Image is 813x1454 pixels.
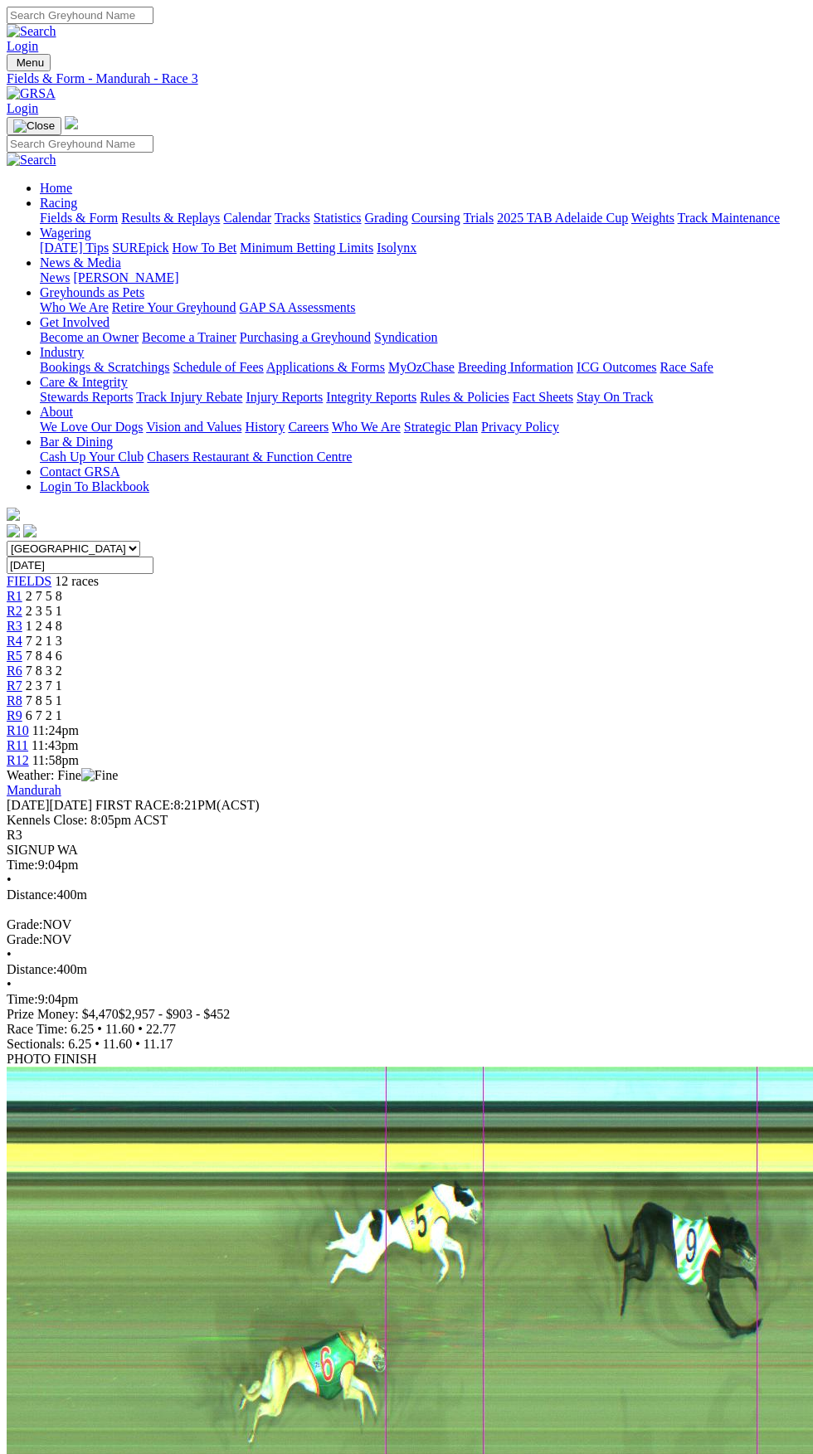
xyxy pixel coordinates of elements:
[7,7,153,24] input: Search
[7,738,28,752] a: R11
[119,1007,231,1021] span: $2,957 - $903 - $452
[497,211,628,225] a: 2025 TAB Adelaide Cup
[374,330,437,344] a: Syndication
[7,117,61,135] button: Toggle navigation
[458,360,573,374] a: Breeding Information
[7,634,22,648] span: R4
[144,1037,173,1051] span: 11.17
[7,708,22,722] span: R9
[420,390,509,404] a: Rules & Policies
[223,211,271,225] a: Calendar
[7,768,118,782] span: Weather: Fine
[7,71,806,86] a: Fields & Form - Mandurah - Race 3
[7,783,61,797] a: Mandurah
[136,390,242,404] a: Track Injury Rebate
[7,947,12,961] span: •
[7,664,22,678] span: R6
[7,649,22,663] a: R5
[138,1022,143,1036] span: •
[7,524,20,537] img: facebook.svg
[40,330,139,344] a: Become an Owner
[7,828,22,842] span: R3
[7,798,92,812] span: [DATE]
[7,678,22,693] a: R7
[7,992,38,1006] span: Time:
[40,390,806,405] div: Care & Integrity
[26,634,62,648] span: 7 2 1 3
[121,211,220,225] a: Results & Replays
[7,753,29,767] a: R12
[13,119,55,133] img: Close
[26,693,62,708] span: 7 8 5 1
[388,360,455,374] a: MyOzChase
[32,738,78,752] span: 11:43pm
[40,181,72,195] a: Home
[40,390,133,404] a: Stewards Reports
[411,211,460,225] a: Coursing
[7,589,22,603] a: R1
[7,39,38,53] a: Login
[678,211,780,225] a: Track Maintenance
[26,589,62,603] span: 2 7 5 8
[631,211,674,225] a: Weights
[173,360,263,374] a: Schedule of Fees
[7,962,806,977] div: 400m
[7,977,12,991] span: •
[7,798,50,812] span: [DATE]
[17,56,44,69] span: Menu
[32,753,79,767] span: 11:58pm
[40,300,806,315] div: Greyhounds as Pets
[7,917,806,932] div: NOV
[147,450,352,464] a: Chasers Restaurant & Function Centre
[266,360,385,374] a: Applications & Forms
[577,360,656,374] a: ICG Outcomes
[275,211,310,225] a: Tracks
[26,708,62,722] span: 6 7 2 1
[7,858,806,873] div: 9:04pm
[40,300,109,314] a: Who We Are
[7,887,56,902] span: Distance:
[246,390,323,404] a: Injury Reports
[7,932,806,947] div: NOV
[40,270,806,285] div: News & Media
[577,390,653,404] a: Stay On Track
[23,524,37,537] img: twitter.svg
[7,693,22,708] span: R8
[7,1007,806,1022] div: Prize Money: $4,470
[40,285,144,299] a: Greyhounds as Pets
[55,574,99,588] span: 12 races
[7,887,806,902] div: 400m
[40,450,806,464] div: Bar & Dining
[240,330,371,344] a: Purchasing a Greyhound
[463,211,494,225] a: Trials
[7,86,56,101] img: GRSA
[40,360,806,375] div: Industry
[40,211,118,225] a: Fields & Form
[245,420,285,434] a: History
[240,300,356,314] a: GAP SA Assessments
[40,241,806,255] div: Wagering
[65,116,78,129] img: logo-grsa-white.png
[7,932,43,946] span: Grade:
[332,420,401,434] a: Who We Are
[7,135,153,153] input: Search
[142,330,236,344] a: Become a Trainer
[40,360,169,374] a: Bookings & Scratchings
[40,211,806,226] div: Racing
[404,420,478,434] a: Strategic Plan
[7,604,22,618] a: R2
[7,873,12,887] span: •
[7,619,22,633] span: R3
[112,300,236,314] a: Retire Your Greyhound
[7,813,806,828] div: Kennels Close: 8:05pm ACST
[7,723,29,737] a: R10
[26,664,62,678] span: 7 8 3 2
[7,1037,65,1051] span: Sectionals:
[326,390,416,404] a: Integrity Reports
[7,574,51,588] a: FIELDS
